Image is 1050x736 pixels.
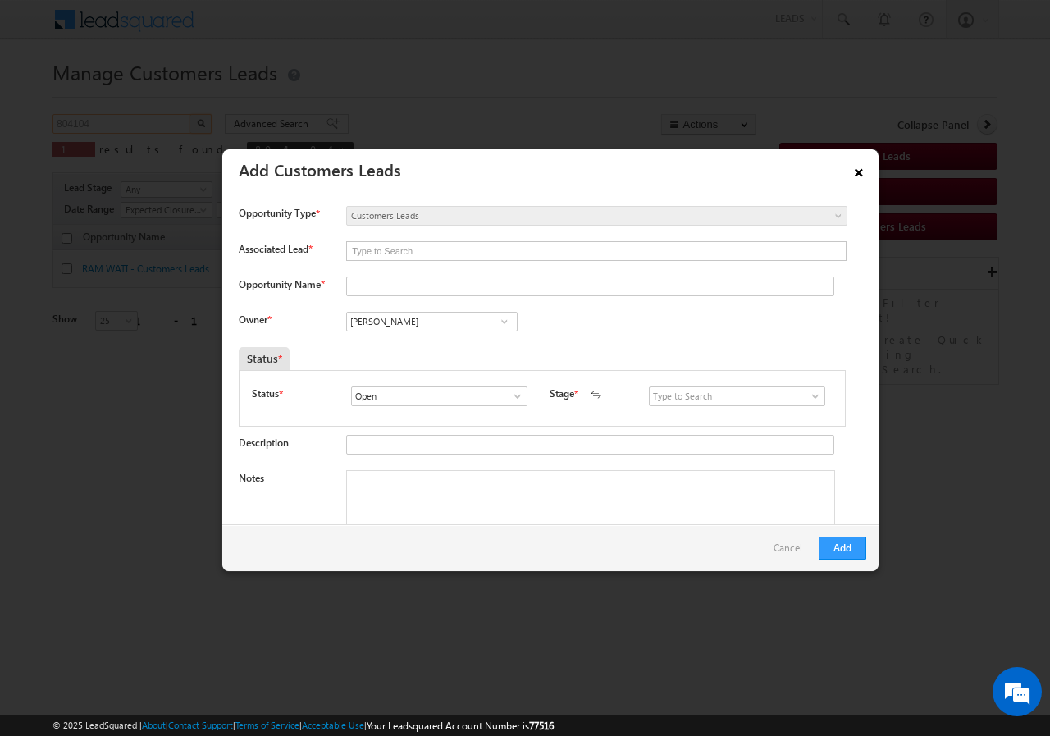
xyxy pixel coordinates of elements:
label: Status [252,386,279,401]
label: Opportunity Name [239,278,324,290]
label: Associated Lead [239,241,330,257]
input: Type to Search [347,242,846,260]
span: Opportunity Type [239,206,316,221]
a: Show All Items [494,313,514,330]
a: Add Customers Leads [239,158,401,181]
a: Cancel [774,537,810,568]
input: Type to Search [351,386,527,406]
div: Status [239,347,290,370]
a: About [142,720,166,730]
a: Contact Support [168,720,233,730]
label: Stage [550,386,574,401]
span: © 2025 LeadSquared | | | | | [52,718,554,734]
span: 77516 [529,720,554,732]
label: Owner [239,313,271,326]
a: Show All Items [503,388,523,405]
input: Type to Search [346,312,518,331]
a: × [845,155,873,184]
a: Acceptable Use [302,720,364,730]
input: Type to Search [649,386,825,406]
span: Your Leadsquared Account Number is [367,720,554,732]
label: Notes [239,472,264,484]
a: Terms of Service [235,720,299,730]
span: Customers Leads [347,208,780,223]
a: Show All Items [801,388,821,405]
label: Description [239,437,289,449]
button: Add [819,537,866,560]
a: Customers Leads [346,206,847,226]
